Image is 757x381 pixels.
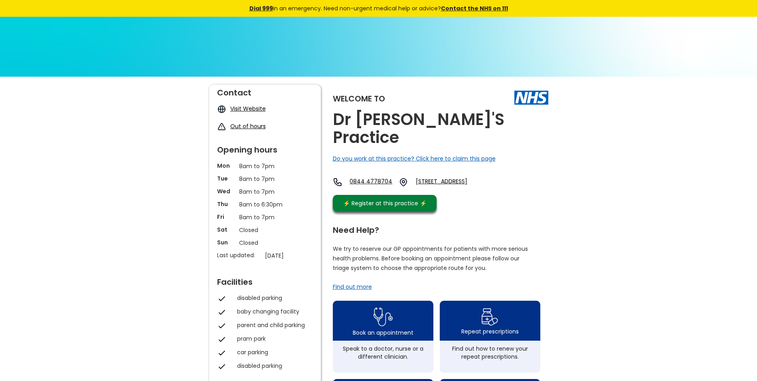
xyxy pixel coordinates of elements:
[333,222,540,234] div: Need Help?
[239,162,291,171] p: 8am to 7pm
[481,306,498,327] img: repeat prescription icon
[339,199,431,208] div: ⚡️ Register at this practice ⚡️
[416,177,501,187] a: [STREET_ADDRESS]
[230,122,266,130] a: Out of hours
[217,105,226,114] img: globe icon
[239,213,291,222] p: 8am to 7pm
[237,362,309,370] div: disabled parking
[237,321,309,329] div: parent and child parking
[333,155,496,163] a: Do you work at this practice? Click here to claim this page
[265,251,317,260] p: [DATE]
[217,274,313,286] div: Facilities
[217,238,235,246] p: Sun
[444,345,536,361] div: Find out how to renew your repeat prescriptions.
[217,200,235,208] p: Thu
[333,283,372,291] a: Find out more
[333,111,548,147] h2: Dr [PERSON_NAME]'s Practice
[239,175,291,183] p: 8am to 7pm
[237,294,309,302] div: disabled parking
[237,308,309,316] div: baby changing facility
[399,177,408,187] img: practice location icon
[217,213,235,221] p: Fri
[337,345,429,361] div: Speak to a doctor, nurse or a different clinician.
[230,105,266,113] a: Visit Website
[217,162,235,170] p: Mon
[239,200,291,209] p: 8am to 6:30pm
[441,4,508,12] a: Contact the NHS on 111
[217,175,235,183] p: Tue
[237,348,309,356] div: car parking
[350,177,392,187] a: 0844 4778704
[461,327,519,335] div: Repeat prescriptions
[374,305,393,329] img: book appointment icon
[217,122,226,131] img: exclamation icon
[237,335,309,343] div: pram park
[239,238,291,247] p: Closed
[195,4,562,13] div: in an emergency. Need non-urgent medical help or advice?
[333,95,385,103] div: Welcome to
[217,226,235,234] p: Sat
[514,91,548,104] img: The NHS logo
[333,301,433,373] a: book appointment icon Book an appointmentSpeak to a doctor, nurse or a different clinician.
[440,301,540,373] a: repeat prescription iconRepeat prescriptionsFind out how to renew your repeat prescriptions.
[217,251,261,259] p: Last updated:
[239,187,291,196] p: 8am to 7pm
[353,329,413,337] div: Book an appointment
[217,187,235,195] p: Wed
[217,85,313,97] div: Contact
[239,226,291,234] p: Closed
[249,4,273,12] a: Dial 999
[333,195,437,212] a: ⚡️ Register at this practice ⚡️
[333,244,528,273] p: We try to reserve our GP appointments for patients with more serious health problems. Before book...
[217,142,313,154] div: Opening hours
[333,177,342,187] img: telephone icon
